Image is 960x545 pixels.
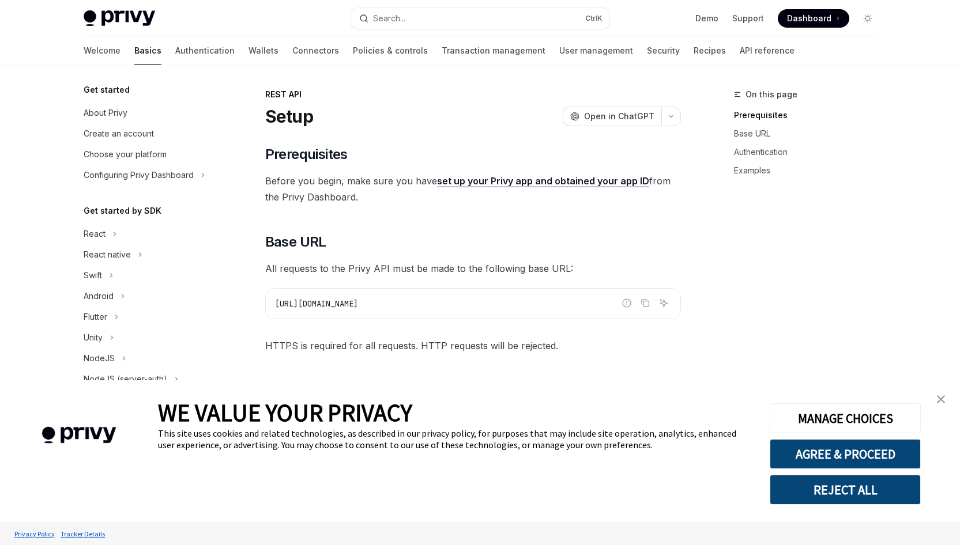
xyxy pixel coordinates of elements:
div: NodeJS (server-auth) [84,372,167,386]
a: Support [732,13,764,24]
button: Toggle Android section [74,286,222,306]
button: Report incorrect code [619,296,634,311]
a: Basics [134,37,161,65]
div: Search... [373,12,405,25]
div: Configuring Privy Dashboard [84,168,194,182]
img: light logo [84,10,155,27]
button: Toggle React section [74,224,222,244]
span: Dashboard [787,13,831,24]
button: Open search [351,8,609,29]
button: Toggle NodeJS section [74,348,222,369]
a: Transaction management [442,37,545,65]
button: Ask AI [656,296,671,311]
a: Choose your platform [74,144,222,165]
button: Toggle dark mode [859,9,877,28]
a: Authentication [175,37,235,65]
div: About Privy [84,106,127,120]
a: Security [647,37,680,65]
img: company logo [17,410,141,460]
a: Policies & controls [353,37,428,65]
h5: Get started [84,83,130,97]
span: Base URL [265,233,326,251]
div: React native [84,248,131,262]
a: set up your Privy app and obtained your app ID [437,175,649,187]
a: close banner [929,388,953,411]
div: REST API [265,89,681,100]
button: REJECT ALL [770,475,921,505]
button: Toggle Unity section [74,327,222,348]
button: MANAGE CHOICES [770,403,921,433]
span: [URL][DOMAIN_NAME] [275,298,358,309]
button: AGREE & PROCEED [770,439,921,469]
div: React [84,227,106,241]
div: Unity [84,331,103,345]
img: close banner [937,395,945,403]
a: Recipes [694,37,726,65]
a: Connectors [292,37,339,65]
div: Flutter [84,310,107,324]
span: Open in ChatGPT [584,111,654,122]
a: Dashboard [778,9,849,28]
button: Copy the contents from the code block [638,296,653,311]
span: Before you begin, make sure you have from the Privy Dashboard. [265,173,681,205]
div: Swift [84,268,102,282]
a: Wallets [249,37,278,65]
a: Welcome [84,37,121,65]
a: API reference [740,37,795,65]
a: About Privy [74,103,222,123]
a: Authentication [734,143,886,161]
button: Open in ChatGPT [563,107,661,126]
button: Toggle Flutter section [74,306,222,327]
a: User management [559,37,633,65]
button: Toggle Configuring Privy Dashboard section [74,165,222,186]
span: Ctrl K [585,14,603,23]
button: Toggle React native section [74,244,222,265]
div: Choose your platform [84,147,167,161]
h5: Get started by SDK [84,204,161,218]
a: Demo [695,13,718,24]
a: Examples [734,161,886,180]
span: WE VALUE YOUR PRIVACY [158,398,412,427]
h1: Setup [265,106,313,127]
span: Prerequisites [265,145,348,164]
span: All requests to the Privy API must be made to the following base URL: [265,260,681,277]
a: Tracker Details [58,524,108,544]
span: On this page [746,88,797,101]
div: Create an account [84,127,154,141]
div: Android [84,289,114,303]
a: Prerequisites [734,106,886,124]
button: Toggle NodeJS (server-auth) section [74,369,222,389]
a: Create an account [74,123,222,144]
button: Toggle Swift section [74,265,222,286]
span: HTTPS is required for all requests. HTTP requests will be rejected. [265,338,681,354]
div: NodeJS [84,351,115,365]
div: This site uses cookies and related technologies, as described in our privacy policy, for purposes... [158,427,752,451]
a: Base URL [734,124,886,143]
a: Privacy Policy [12,524,58,544]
